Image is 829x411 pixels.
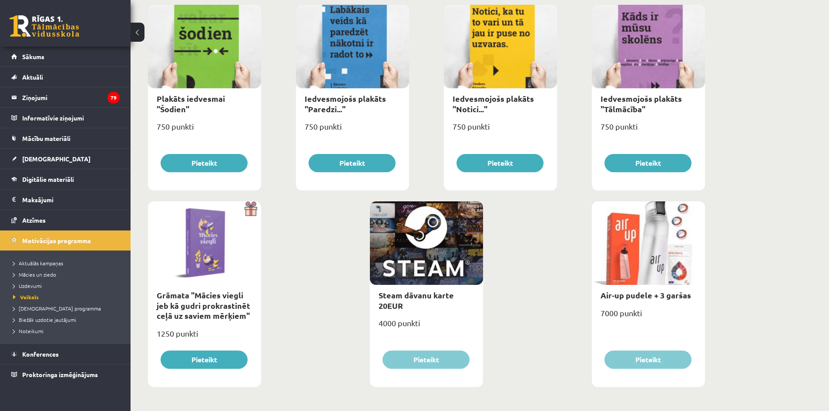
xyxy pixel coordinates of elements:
span: Biežāk uzdotie jautājumi [13,316,76,323]
a: Grāmata "Mācies viegli jeb kā gudri prokrastinēt ceļā uz saviem mērķiem" [157,290,250,321]
button: Pieteikt [604,351,691,369]
span: Atzīmes [22,216,46,224]
button: Pieteikt [161,351,248,369]
a: Rīgas 1. Tālmācības vidusskola [10,15,79,37]
div: 1250 punkti [148,326,261,348]
legend: Ziņojumi [22,87,120,107]
a: Uzdevumi [13,282,122,290]
span: Konferences [22,350,59,358]
span: [DEMOGRAPHIC_DATA] [22,155,91,163]
div: 750 punkti [592,119,705,141]
a: Proktoringa izmēģinājums [11,364,120,384]
a: Air-up pudele + 3 garšas [601,290,691,300]
a: Veikals [13,293,122,301]
a: Maksājumi [11,190,120,210]
div: 750 punkti [444,119,557,141]
button: Pieteikt [309,154,396,172]
legend: Informatīvie ziņojumi [22,108,120,128]
span: Uzdevumi [13,282,42,289]
div: 7000 punkti [592,306,705,327]
a: [DEMOGRAPHIC_DATA] [11,149,120,169]
a: Konferences [11,344,120,364]
a: Sākums [11,47,120,67]
span: Mācību materiāli [22,134,70,142]
legend: Maksājumi [22,190,120,210]
span: Veikals [13,294,39,301]
a: Noteikumi [13,327,122,335]
span: Motivācijas programma [22,237,91,244]
a: [DEMOGRAPHIC_DATA] programma [13,304,122,312]
span: Mācies un ziedo [13,271,56,278]
a: Steam dāvanu karte 20EUR [379,290,454,310]
a: Aktuāli [11,67,120,87]
span: Digitālie materiāli [22,175,74,183]
a: Digitālie materiāli [11,169,120,189]
span: Aktuālās kampaņas [13,260,63,267]
span: Sākums [22,53,44,60]
i: 79 [107,92,120,104]
div: 750 punkti [296,119,409,141]
a: Mācies un ziedo [13,271,122,278]
button: Pieteikt [161,154,248,172]
a: Motivācijas programma [11,231,120,251]
a: Plakāts iedvesmai "Šodien" [157,94,225,114]
a: Aktuālās kampaņas [13,259,122,267]
button: Pieteikt [604,154,691,172]
span: Proktoringa izmēģinājums [22,371,98,378]
span: [DEMOGRAPHIC_DATA] programma [13,305,101,312]
span: Aktuāli [22,73,43,81]
div: 4000 punkti [370,316,483,337]
a: Atzīmes [11,210,120,230]
a: Mācību materiāli [11,128,120,148]
button: Pieteikt [383,351,470,369]
a: Iedvesmojošs plakāts "Notici..." [453,94,534,114]
a: Iedvesmojošs plakāts "Paredzi..." [305,94,386,114]
a: Iedvesmojošs plakāts "Tālmācība" [601,94,682,114]
img: Dāvana ar pārsteigumu [242,201,261,216]
button: Pieteikt [456,154,544,172]
a: Informatīvie ziņojumi [11,108,120,128]
span: Noteikumi [13,327,44,334]
a: Biežāk uzdotie jautājumi [13,316,122,324]
div: 750 punkti [148,119,261,141]
a: Ziņojumi79 [11,87,120,107]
